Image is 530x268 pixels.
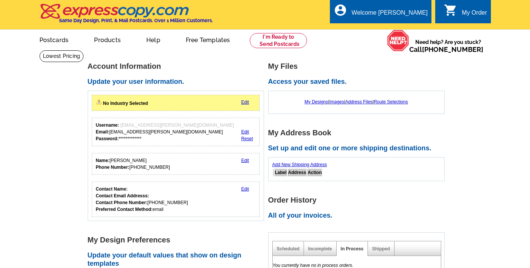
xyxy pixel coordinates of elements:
[88,236,268,244] h1: My Design Preferences
[96,129,109,135] strong: Email:
[96,193,149,198] strong: Contact Email Addresss:
[374,99,408,104] a: Route Selections
[88,251,268,268] h2: Update your default values that show on design templates
[88,62,268,70] h1: Account Information
[174,30,242,48] a: Free Templates
[268,212,449,220] h2: All of your invoices.
[96,99,102,105] img: warningIcon.png
[120,123,234,128] span: [EMAIL_ADDRESS][PERSON_NAME][DOMAIN_NAME]
[96,123,119,128] strong: Username:
[272,162,327,167] a: Add New Shipping Address
[288,169,307,176] th: Address
[88,78,268,86] h2: Update your user information.
[268,196,449,204] h1: Order History
[82,30,133,48] a: Products
[241,186,249,192] a: Edit
[59,18,213,23] h4: Same Day Design, Print, & Mail Postcards. Over 1 Million Customers.
[305,99,328,104] a: My Designs
[96,136,119,141] strong: Password:
[341,246,364,251] a: In Process
[241,136,253,141] a: Reset
[387,30,409,51] img: help
[277,246,300,251] a: Scheduled
[268,78,449,86] h2: Access your saved files.
[268,62,449,70] h1: My Files
[345,99,373,104] a: Address Files
[27,30,81,48] a: Postcards
[422,45,483,53] a: [PHONE_NUMBER]
[308,246,332,251] a: Incomplete
[241,100,249,105] a: Edit
[444,8,487,18] a: shopping_cart My Order
[329,99,344,104] a: Images
[96,157,170,171] div: [PERSON_NAME] [PHONE_NUMBER]
[96,186,188,213] div: [PHONE_NUMBER] email
[241,158,249,163] a: Edit
[96,158,110,163] strong: Name:
[268,144,449,153] h2: Set up and edit one or more shipping destinations.
[39,9,213,23] a: Same Day Design, Print, & Mail Postcards. Over 1 Million Customers.
[372,246,390,251] a: Shipped
[273,263,354,268] em: You currently have no in process orders.
[96,186,128,192] strong: Contact Name:
[92,182,260,217] div: Who should we contact regarding order issues?
[444,3,457,17] i: shopping_cart
[334,3,347,17] i: account_circle
[268,129,449,137] h1: My Address Book
[103,101,148,106] strong: No Industry Selected
[352,9,428,20] div: Welcome [PERSON_NAME]
[96,165,129,170] strong: Phone Number:
[272,95,440,109] div: | | |
[462,9,487,20] div: My Order
[96,200,147,205] strong: Contact Phone Number:
[134,30,172,48] a: Help
[241,129,249,135] a: Edit
[409,45,483,53] span: Call
[409,38,487,53] span: Need help? Are you stuck?
[96,207,153,212] strong: Preferred Contact Method:
[275,169,287,176] th: Label
[92,118,260,146] div: Your login information.
[307,169,322,176] th: Action
[92,153,260,175] div: Your personal details.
